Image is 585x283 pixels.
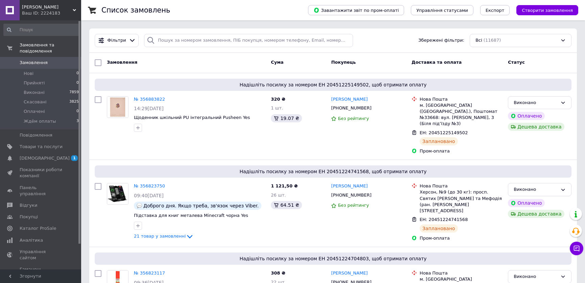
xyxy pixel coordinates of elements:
[107,183,128,205] a: Фото товару
[508,112,544,120] div: Оплачено
[3,24,79,36] input: Пошук
[420,148,502,154] div: Пром-оплата
[20,60,48,66] span: Замовлення
[271,183,298,188] span: 1 121,50 ₴
[271,193,286,198] span: 26 шт.
[514,186,558,193] div: Виконано
[20,214,38,220] span: Покупці
[508,123,564,131] div: Дешева доставка
[134,270,165,276] a: № 356823117
[271,270,285,276] span: 308 ₴
[522,8,573,13] span: Створити замовлення
[484,38,501,43] span: (11687)
[107,97,128,118] img: Фото товару
[20,249,63,261] span: Управління сайтом
[271,60,283,65] span: Cума
[510,7,578,13] a: Створити замовлення
[331,183,368,189] a: [PERSON_NAME]
[134,234,194,239] a: 21 товар у замовленні
[24,89,45,96] span: Виконані
[271,201,302,209] div: 64.51 ₴
[420,183,502,189] div: Нова Пошта
[134,106,164,111] span: 14:29[DATE]
[97,255,569,262] span: Надішліть посилку за номером ЕН 20451224704803, щоб отримати оплату
[20,185,63,197] span: Панель управління
[76,80,79,86] span: 0
[24,108,45,115] span: Оплачені
[420,270,502,276] div: Нова Пошта
[137,203,142,208] img: :speech_balloon:
[107,183,128,204] img: Фото товару
[331,60,356,65] span: Покупець
[330,191,373,200] div: [PHONE_NUMBER]
[420,189,502,214] div: Херсон, №9 (до 30 кг): просп. Святих [PERSON_NAME] та Мефодія (ран. [PERSON_NAME][STREET_ADDRESS]
[271,114,302,122] div: 19.07 ₴
[416,8,468,13] span: Управління статусами
[20,202,37,208] span: Відгуки
[331,96,368,103] a: [PERSON_NAME]
[420,217,468,222] span: ЕН: 20451224741568
[508,210,564,218] div: Дешева доставка
[143,203,259,208] span: Доброго дня. Якщо треба, зв'язок через Viber.
[514,273,558,280] div: Виконано
[134,193,164,198] span: 09:40[DATE]
[330,104,373,113] div: [PHONE_NUMBER]
[24,80,45,86] span: Прийняті
[134,115,250,120] a: Щоденник шкільний PU інтегральний Pusheen Yes
[475,37,482,44] span: Всі
[480,5,510,15] button: Експорт
[24,118,56,124] span: Ждём оплаты
[24,99,47,105] span: Скасовані
[420,130,468,135] span: ЕН: 20451225149502
[101,6,170,14] h1: Список замовлень
[76,70,79,77] span: 0
[514,99,558,106] div: Виконано
[516,5,578,15] button: Створити замовлення
[508,199,544,207] div: Оплачено
[20,167,63,179] span: Показники роботи компанії
[20,132,52,138] span: Повідомлення
[24,70,33,77] span: Нові
[134,97,165,102] a: № 356883822
[486,8,505,13] span: Експорт
[420,224,458,233] div: Заплановано
[420,102,502,127] div: м. [GEOGRAPHIC_DATA] ([GEOGRAPHIC_DATA].), Поштомат №33668: вул. [PERSON_NAME], 3 (Біля під’їзду №3)
[420,96,502,102] div: Нова Пошта
[313,7,399,13] span: Завантажити звіт по пром-оплаті
[308,5,404,15] button: Завантажити звіт по пром-оплаті
[76,108,79,115] span: 0
[420,235,502,241] div: Пром-оплата
[412,60,462,65] span: Доставка та оплата
[338,116,369,121] span: Без рейтингу
[97,81,569,88] span: Надішліть посилку за номером ЕН 20451225149502, щоб отримати оплату
[271,105,283,110] span: 1 шт.
[331,270,368,277] a: [PERSON_NAME]
[22,4,73,10] span: Канц Плюс
[508,60,525,65] span: Статус
[411,5,473,15] button: Управління статусами
[69,99,79,105] span: 3825
[108,37,126,44] span: Фільтри
[271,97,285,102] span: 320 ₴
[71,155,78,161] span: 1
[76,118,79,124] span: 3
[20,42,81,54] span: Замовлення та повідомлення
[20,225,56,231] span: Каталог ProSale
[144,34,353,47] input: Пошук за номером замовлення, ПІБ покупця, номером телефону, Email, номером накладної
[418,37,464,44] span: Збережені фільтри:
[107,60,137,65] span: Замовлення
[20,237,43,243] span: Аналітика
[97,168,569,175] span: Надішліть посилку за номером ЕН 20451224741568, щоб отримати оплату
[338,203,369,208] span: Без рейтингу
[570,242,583,255] button: Чат з покупцем
[134,183,165,188] a: № 356823750
[134,234,186,239] span: 21 товар у замовленні
[134,213,248,218] a: Підставка для книг металева Minecraft чорна Yes
[107,96,128,118] a: Фото товару
[20,266,63,279] span: Гаманець компанії
[20,155,70,161] span: [DEMOGRAPHIC_DATA]
[22,10,81,16] div: Ваш ID: 2224183
[69,89,79,96] span: 7859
